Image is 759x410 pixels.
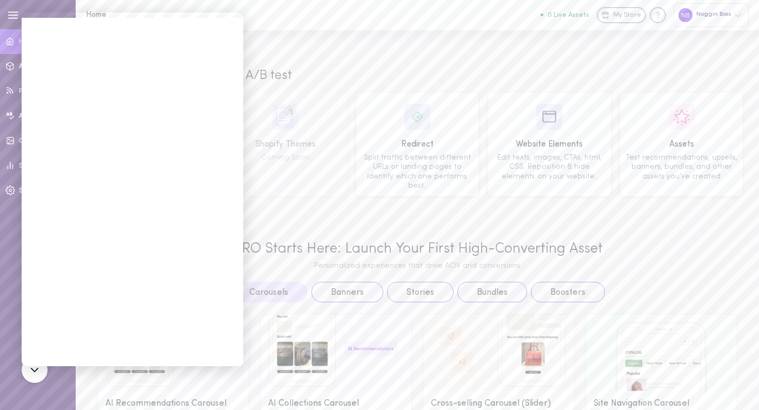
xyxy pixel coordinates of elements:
[457,282,527,302] button: Bundles
[268,399,404,409] div: AI Collections Carousel
[272,104,298,130] img: icon
[624,138,739,151] div: Assets
[541,11,589,18] button: 0 Live Assets
[613,11,641,21] span: My Store
[230,282,308,302] button: Carousels
[311,282,383,302] button: Banners
[492,153,607,182] div: Edit texts, images, CTAs, html, CSS. Reposition & hide elements on your website.
[531,282,605,302] button: Boosters
[404,104,430,130] img: icon
[387,282,454,302] button: Stories
[228,138,343,151] div: Shopify Themes
[360,153,475,191] div: Split traffic between different URLs or landing pages to identify which one performs best.
[669,104,695,130] img: icon
[536,104,562,130] img: icon
[431,399,567,409] div: Cross-selling Carousel (Slider)
[597,7,646,23] a: My Store
[228,153,343,163] div: Coming Soon
[97,241,737,257] div: CRO Starts Here: Launch Your First High-Converting Asset
[492,138,607,151] div: Website Elements
[674,3,749,27] div: Noggin Boss
[541,11,597,19] a: 0 Live Assets
[86,11,264,19] h1: Home
[97,262,737,271] div: Personalized experiences that drive AOV and conversions
[594,399,729,409] div: Site Navigation Carousel
[105,399,241,409] div: AI Recommendations Carousel
[650,7,666,23] div: Knowledge center
[360,138,475,151] div: Redirect
[624,153,739,182] div: Test recommendations, upsells, banners, bundles, and other assets you’ve created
